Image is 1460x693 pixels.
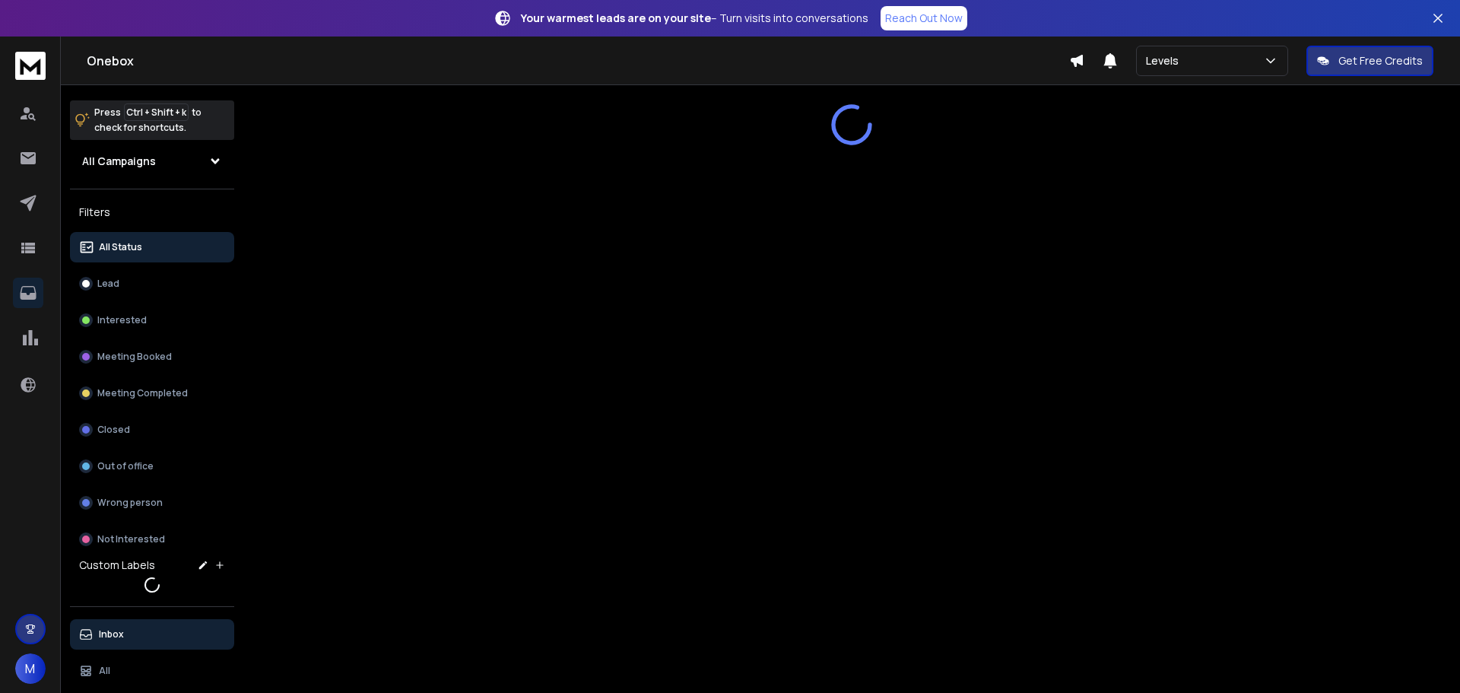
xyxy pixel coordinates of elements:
p: Out of office [97,460,154,472]
p: Wrong person [97,497,163,509]
p: Inbox [99,628,124,641]
button: M [15,653,46,684]
p: Closed [97,424,130,436]
span: Ctrl + Shift + k [124,103,189,121]
p: All [99,665,110,677]
button: All Campaigns [70,146,234,176]
button: Wrong person [70,488,234,518]
button: Not Interested [70,524,234,555]
h1: Onebox [87,52,1069,70]
button: Meeting Completed [70,378,234,408]
button: Interested [70,305,234,335]
p: Press to check for shortcuts. [94,105,202,135]
p: – Turn visits into conversations [521,11,868,26]
img: logo [15,52,46,80]
button: All [70,656,234,686]
h1: All Campaigns [82,154,156,169]
button: Get Free Credits [1306,46,1433,76]
button: Closed [70,415,234,445]
h3: Custom Labels [79,558,155,573]
p: Interested [97,314,147,326]
button: Meeting Booked [70,342,234,372]
p: Not Interested [97,533,165,545]
p: Get Free Credits [1338,53,1423,68]
button: Lead [70,269,234,299]
strong: Your warmest leads are on your site [521,11,711,25]
button: Out of office [70,451,234,482]
p: Meeting Booked [97,351,172,363]
p: Meeting Completed [97,387,188,399]
p: Reach Out Now [885,11,963,26]
button: All Status [70,232,234,262]
p: Levels [1146,53,1185,68]
button: Inbox [70,619,234,650]
p: Lead [97,278,119,290]
a: Reach Out Now [881,6,967,30]
p: All Status [99,241,142,253]
h3: Filters [70,202,234,223]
